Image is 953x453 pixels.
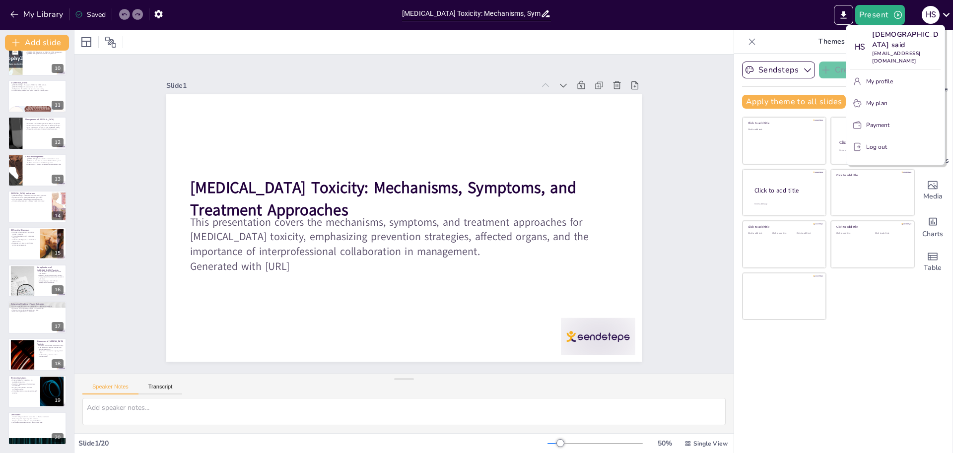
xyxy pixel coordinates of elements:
[850,139,941,155] button: Log out
[866,77,893,86] p: My profile
[872,29,941,50] p: [DEMOGRAPHIC_DATA] said
[850,73,941,89] button: My profile
[866,142,887,151] p: Log out
[866,99,887,108] p: My plan
[866,121,889,129] p: Payment
[850,38,868,56] div: h s
[850,95,941,111] button: My plan
[850,117,941,133] button: Payment
[872,50,941,65] p: [EMAIL_ADDRESS][DOMAIN_NAME]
